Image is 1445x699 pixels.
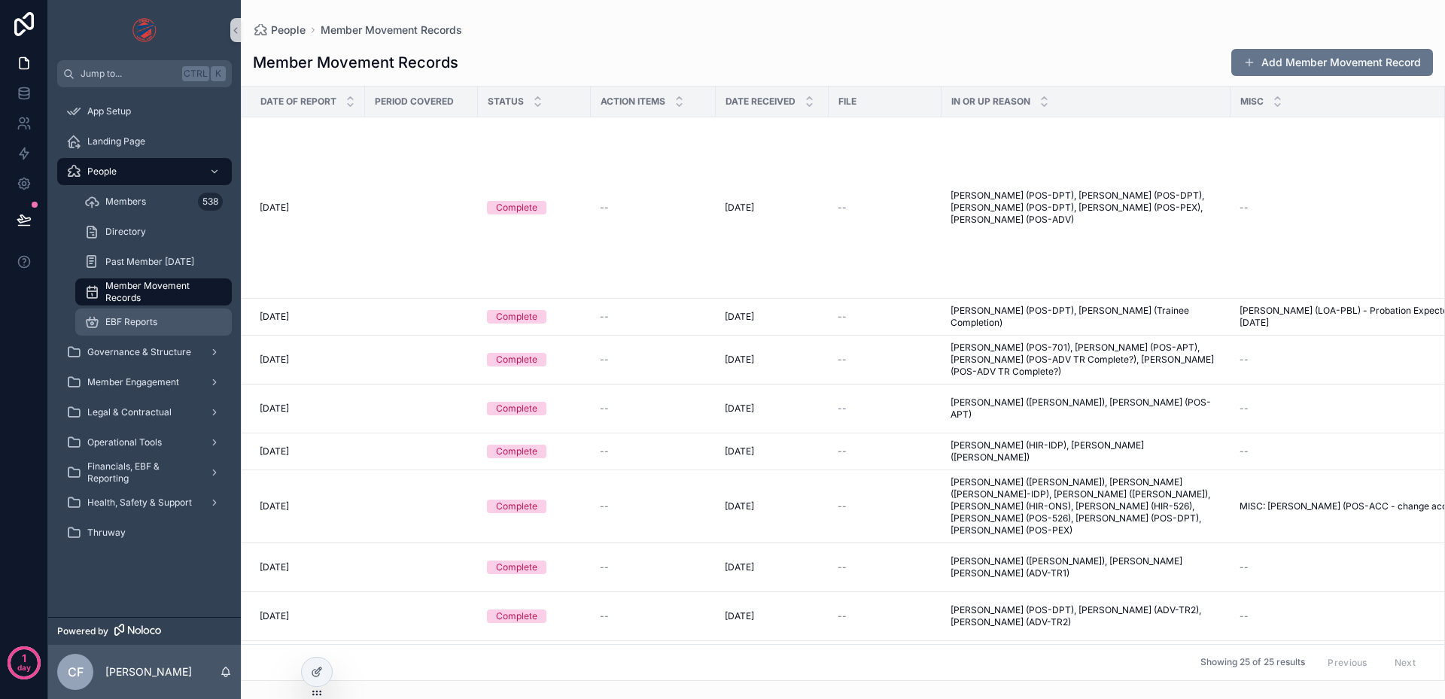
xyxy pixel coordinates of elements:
span: -- [1240,354,1249,366]
span: K [212,68,224,80]
span: App Setup [87,105,131,117]
a: [DATE] [725,445,820,457]
a: -- [838,500,932,512]
a: Add Member Movement Record [1231,49,1433,76]
a: Complete [487,500,582,513]
span: [PERSON_NAME] ([PERSON_NAME]), [PERSON_NAME] (POS-APT) [951,397,1221,421]
span: [DATE] [725,500,754,512]
a: Health, Safety & Support [57,489,232,516]
span: EBF Reports [105,316,157,328]
span: Health, Safety & Support [87,497,192,509]
a: Legal & Contractual [57,399,232,426]
a: [DATE] [725,403,820,415]
span: [DATE] [260,202,289,214]
a: [DATE] [260,354,356,366]
a: Complete [487,201,582,214]
h1: Member Movement Records [253,52,458,73]
a: App Setup [57,98,232,125]
a: [PERSON_NAME] (POS-DPT), [PERSON_NAME] (ADV-TR2), [PERSON_NAME] (ADV-TR2) [951,604,1221,628]
span: Member Movement Records [105,280,217,304]
span: Member Engagement [87,376,179,388]
a: -- [600,202,707,214]
div: Complete [496,445,537,458]
span: -- [838,202,847,214]
span: -- [838,311,847,323]
a: Complete [487,609,582,623]
a: Complete [487,561,582,574]
span: [DATE] [725,610,754,622]
span: [DATE] [725,403,754,415]
span: -- [600,500,609,512]
a: [DATE] [725,311,820,323]
a: Directory [75,218,232,245]
a: -- [838,561,932,573]
span: [DATE] [725,445,754,457]
span: [DATE] [260,445,289,457]
span: -- [600,202,609,214]
span: Legal & Contractual [87,406,172,418]
p: [PERSON_NAME] [105,664,192,679]
span: Financials, EBF & Reporting [87,460,197,485]
span: Status [488,96,524,108]
span: -- [600,445,609,457]
a: People [253,23,306,38]
span: Operational Tools [87,436,162,448]
div: 538 [198,193,223,211]
a: -- [838,445,932,457]
span: [DATE] [725,202,754,214]
a: Thruway [57,519,232,546]
span: Members [105,196,146,208]
div: Complete [496,500,537,513]
span: -- [1240,610,1249,622]
a: -- [600,311,707,323]
a: -- [600,354,707,366]
span: -- [600,403,609,415]
span: [DATE] [260,403,289,415]
a: [PERSON_NAME] (POS-701), [PERSON_NAME] (POS-APT), [PERSON_NAME] (POS-ADV TR Complete?), [PERSON_N... [951,342,1221,378]
a: -- [600,610,707,622]
a: [DATE] [725,610,820,622]
a: Complete [487,445,582,458]
a: [PERSON_NAME] ([PERSON_NAME]), [PERSON_NAME] ([PERSON_NAME]-IDP), [PERSON_NAME] ([PERSON_NAME]), ... [951,476,1221,536]
span: Jump to... [81,68,176,80]
span: -- [1240,202,1249,214]
span: [DATE] [260,311,289,323]
a: -- [600,561,707,573]
span: In Or Up Reason [951,96,1030,108]
a: Member Movement Records [75,278,232,305]
p: 1 [22,651,26,666]
a: [DATE] [725,561,820,573]
span: People [87,166,117,178]
a: [PERSON_NAME] (POS-DPT), [PERSON_NAME] (Trainee Completion) [951,305,1221,329]
a: Past Member [DATE] [75,248,232,275]
span: -- [838,354,847,366]
a: [DATE] [260,403,356,415]
span: Showing 25 of 25 results [1200,657,1305,669]
button: Jump to...CtrlK [57,60,232,87]
a: Complete [487,310,582,324]
a: [PERSON_NAME] (POS-DPT), [PERSON_NAME] (POS-DPT), [PERSON_NAME] (POS-DPT), [PERSON_NAME] (POS-PEX... [951,190,1221,226]
img: App logo [132,18,157,42]
a: [PERSON_NAME] ([PERSON_NAME]), [PERSON_NAME] [PERSON_NAME] (ADV-TR1) [951,555,1221,579]
a: Governance & Structure [57,339,232,366]
span: Member Movement Records [321,23,462,38]
span: Powered by [57,625,108,637]
span: -- [838,445,847,457]
a: [DATE] [260,311,356,323]
span: Directory [105,226,146,238]
a: EBF Reports [75,308,232,336]
span: [DATE] [725,354,754,366]
div: scrollable content [48,87,241,566]
div: Complete [496,201,537,214]
a: -- [838,354,932,366]
span: -- [600,311,609,323]
div: Complete [496,310,537,324]
span: Misc [1240,96,1264,108]
span: Ctrl [182,66,209,81]
a: -- [600,500,707,512]
a: [DATE] [260,561,356,573]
